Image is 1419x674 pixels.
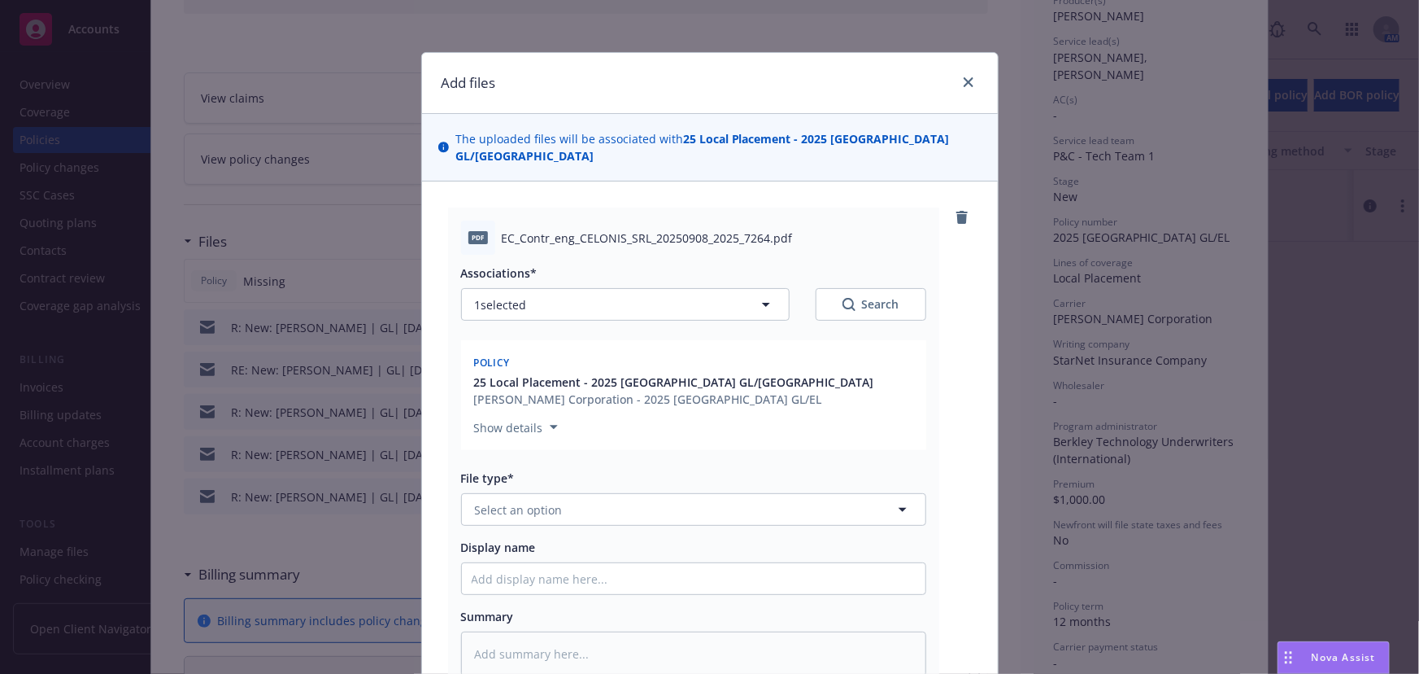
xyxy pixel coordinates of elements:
button: 25 Local Placement - 2025 [GEOGRAPHIC_DATA] GL/[GEOGRAPHIC_DATA] [474,374,874,391]
div: Search [842,296,899,313]
div: [PERSON_NAME] Corporation - 2025 [GEOGRAPHIC_DATA] GL/EL [474,391,874,408]
div: Drag to move [1278,642,1299,673]
span: Select an option [475,501,563,519]
button: Show details [468,418,564,437]
button: SearchSearch [816,288,926,321]
button: Nova Assist [1278,641,1390,674]
span: 1 selected [475,296,527,313]
button: 1selected [461,288,790,321]
span: Policy [474,356,510,370]
svg: Search [842,298,855,311]
span: Associations* [461,265,538,281]
span: Nova Assist [1312,650,1376,664]
button: Select an option [461,493,926,526]
span: File type* [461,470,515,486]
